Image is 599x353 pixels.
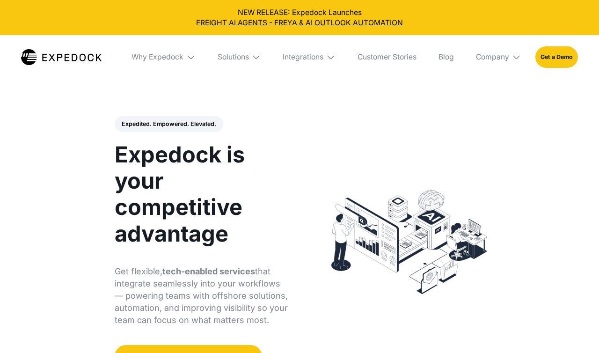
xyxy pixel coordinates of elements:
[283,52,323,62] div: Integrations
[162,266,255,276] strong: tech-enabled services
[350,35,424,79] a: Customer Stories
[218,52,249,62] div: Solutions
[7,18,592,28] a: FREIGHT AI AGENTS - FREYA & AI OUTLOOK AUTOMATION
[115,141,289,247] h1: Expedock is your competitive advantage
[535,46,578,67] a: Get a Demo
[476,52,509,62] div: Company
[7,7,592,28] div: NEW RELEASE: Expedock Launches
[431,35,461,79] a: Blog
[131,52,183,62] div: Why Expedock
[115,265,289,326] p: Get flexible, that integrate seamlessly into your workflows — powering teams with offshore soluti...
